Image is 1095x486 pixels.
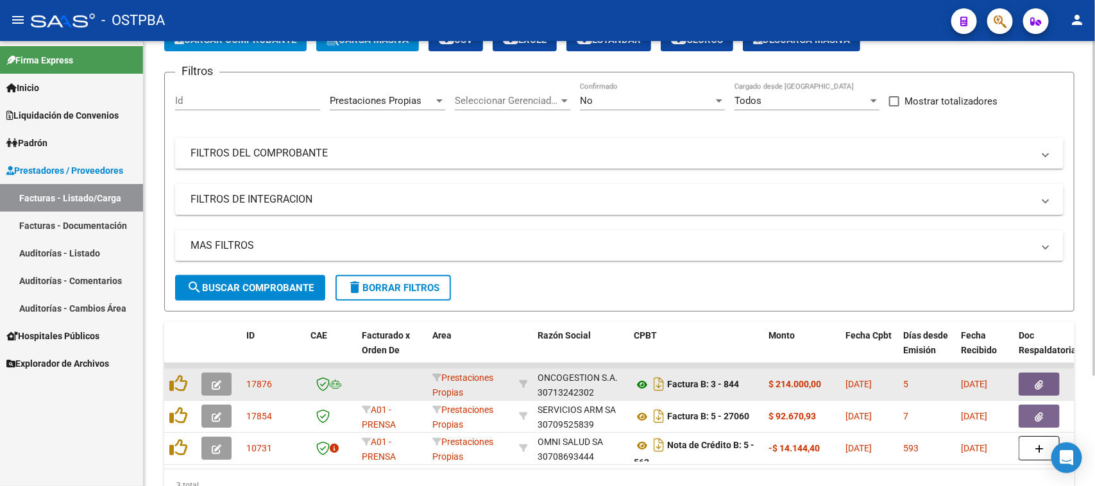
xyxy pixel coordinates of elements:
[1069,12,1085,28] mat-icon: person
[768,411,816,421] strong: $ 92.670,93
[347,280,362,295] mat-icon: delete
[335,275,451,301] button: Borrar Filtros
[246,330,255,340] span: ID
[650,406,667,426] i: Descargar documento
[840,322,898,378] datatable-header-cell: Fecha Cpbt
[1051,442,1082,473] div: Open Intercom Messenger
[768,379,821,389] strong: $ 214.000,00
[538,330,591,340] span: Razón Social
[904,94,997,109] span: Mostrar totalizadores
[432,437,493,462] span: Prestaciones Propias
[845,411,872,421] span: [DATE]
[961,379,987,389] span: [DATE]
[532,322,629,378] datatable-header-cell: Razón Social
[6,136,47,150] span: Padrón
[768,330,795,340] span: Monto
[10,12,26,28] mat-icon: menu
[432,405,493,430] span: Prestaciones Propias
[898,322,956,378] datatable-header-cell: Días desde Emisión
[667,412,749,422] strong: Factura B: 5 - 27060
[538,371,624,398] div: 30713242302
[246,443,272,453] span: 10731
[629,322,763,378] datatable-header-cell: CPBT
[734,95,761,106] span: Todos
[961,330,997,355] span: Fecha Recibido
[6,163,123,178] span: Prestadores / Proveedores
[455,95,559,106] span: Seleccionar Gerenciador
[427,322,514,378] datatable-header-cell: Area
[503,34,547,46] span: EXCEL
[246,379,272,389] span: 17876
[634,330,657,340] span: CPBT
[961,443,987,453] span: [DATE]
[538,403,624,430] div: 30709525839
[347,282,439,294] span: Borrar Filtros
[903,411,908,421] span: 7
[650,374,667,394] i: Descargar documento
[1014,322,1091,378] datatable-header-cell: Doc Respaldatoria
[330,95,421,106] span: Prestaciones Propias
[439,34,473,46] span: CSV
[432,330,452,340] span: Area
[538,435,603,449] div: OMNI SALUD SA
[1019,330,1076,355] span: Doc Respaldatoria
[6,53,73,67] span: Firma Express
[191,146,1033,160] mat-panel-title: FILTROS DEL COMPROBANTE
[246,411,272,421] span: 17854
[634,440,754,468] strong: Nota de Crédito B: 5 - 562
[903,330,948,355] span: Días desde Emisión
[310,330,327,340] span: CAE
[538,371,618,385] div: ONCOGESTION S.A.
[175,62,219,80] h3: Filtros
[175,138,1064,169] mat-expansion-panel-header: FILTROS DEL COMPROBANTE
[175,184,1064,215] mat-expansion-panel-header: FILTROS DE INTEGRACION
[187,282,314,294] span: Buscar Comprobante
[362,330,410,355] span: Facturado x Orden De
[6,329,99,343] span: Hospitales Públicos
[845,443,872,453] span: [DATE]
[357,322,427,378] datatable-header-cell: Facturado x Orden De
[362,437,396,462] span: A01 - PRENSA
[191,192,1033,206] mat-panel-title: FILTROS DE INTEGRACION
[845,330,892,340] span: Fecha Cpbt
[903,379,908,389] span: 5
[175,275,325,301] button: Buscar Comprobante
[667,380,739,390] strong: Factura B: 3 - 844
[538,435,624,462] div: 30708693444
[191,239,1033,253] mat-panel-title: MAS FILTROS
[362,405,396,430] span: A01 - PRENSA
[187,280,202,295] mat-icon: search
[6,356,109,371] span: Explorador de Archivos
[961,411,987,421] span: [DATE]
[432,373,493,398] span: Prestaciones Propias
[101,6,165,35] span: - OSTPBA
[580,95,593,106] span: No
[763,322,840,378] datatable-header-cell: Monto
[650,435,667,455] i: Descargar documento
[6,108,119,122] span: Liquidación de Convenios
[305,322,357,378] datatable-header-cell: CAE
[241,322,305,378] datatable-header-cell: ID
[671,34,723,46] span: Gecros
[6,81,39,95] span: Inicio
[175,230,1064,261] mat-expansion-panel-header: MAS FILTROS
[768,443,820,453] strong: -$ 14.144,40
[956,322,1014,378] datatable-header-cell: Fecha Recibido
[845,379,872,389] span: [DATE]
[903,443,919,453] span: 593
[577,34,641,46] span: Estandar
[538,403,616,417] div: SERVICIOS ARM SA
